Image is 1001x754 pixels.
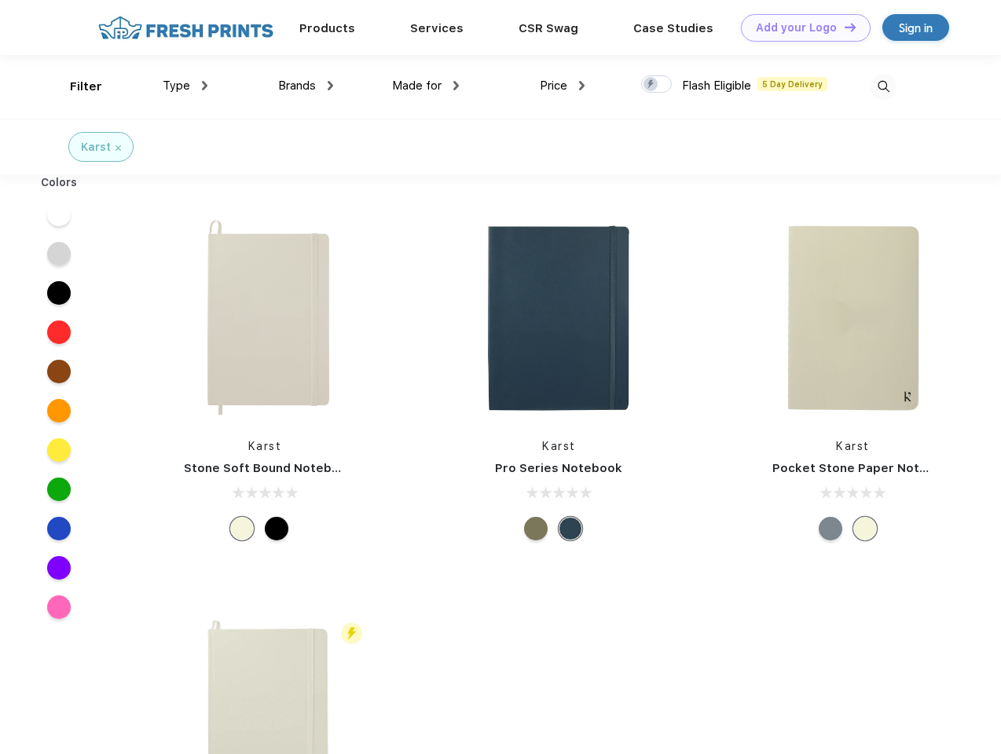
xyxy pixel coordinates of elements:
img: func=resize&h=266 [749,214,958,423]
div: Filter [70,78,102,96]
span: Type [163,79,190,93]
a: Pro Series Notebook [495,461,622,475]
div: Add your Logo [756,21,837,35]
img: DT [845,23,856,31]
span: Price [540,79,567,93]
span: 5 Day Delivery [757,77,827,91]
a: Pocket Stone Paper Notebook [772,461,958,475]
a: Karst [542,440,576,452]
a: Karst [836,440,870,452]
div: Sign in [899,19,933,37]
img: func=resize&h=266 [160,214,369,423]
div: Navy [559,517,582,540]
img: dropdown.png [453,81,459,90]
a: Services [410,21,464,35]
img: func=resize&h=266 [454,214,663,423]
img: filter_cancel.svg [115,145,121,151]
div: Karst [81,139,111,156]
img: dropdown.png [579,81,585,90]
img: dropdown.png [328,81,333,90]
span: Made for [392,79,442,93]
div: Gray [819,517,842,540]
img: desktop_search.svg [871,74,896,100]
div: Beige [230,517,254,540]
span: Flash Eligible [682,79,751,93]
img: dropdown.png [202,81,207,90]
span: Brands [278,79,316,93]
a: Products [299,21,355,35]
div: Colors [29,174,90,191]
div: Beige [853,517,877,540]
a: Karst [248,440,282,452]
div: Black [265,517,288,540]
a: Stone Soft Bound Notebook [184,461,354,475]
img: flash_active_toggle.svg [341,623,362,644]
div: Olive [524,517,548,540]
a: CSR Swag [519,21,578,35]
a: Sign in [882,14,949,41]
img: fo%20logo%202.webp [93,14,278,42]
